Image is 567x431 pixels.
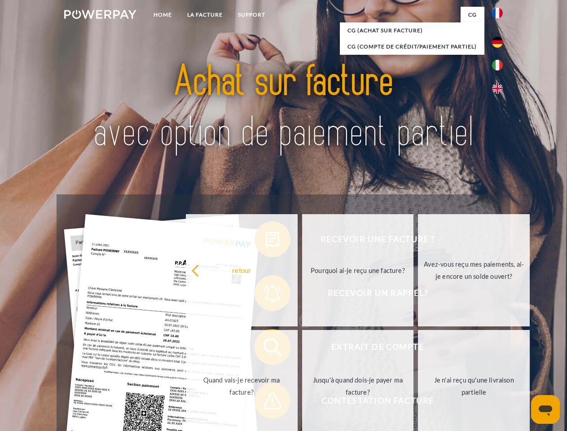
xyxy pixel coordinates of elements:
[230,7,273,23] a: Support
[191,374,292,398] div: Quand vais-je recevoir ma facture?
[340,39,484,55] a: CG (Compte de crédit/paiement partiel)
[191,264,292,276] div: retour
[423,258,524,282] div: Avez-vous reçu mes paiements, ai-je encore un solde ouvert?
[461,7,484,23] a: CG
[492,60,503,70] img: it
[531,395,560,424] iframe: Bouton de lancement de la fenêtre de messagerie
[492,8,503,18] img: fr
[86,43,481,172] img: title-powerpay_fr.svg
[146,7,180,23] a: Home
[308,374,409,398] div: Jusqu'à quand dois-je payer ma facture?
[492,83,503,94] img: en
[423,374,524,398] div: Je n'ai reçu qu'une livraison partielle
[340,22,484,39] a: CG (achat sur facture)
[180,7,230,23] a: LA FACTURE
[64,10,136,19] img: logo-powerpay-white.svg
[418,214,530,326] a: Avez-vous reçu mes paiements, ai-je encore un solde ouvert?
[308,264,409,276] div: Pourquoi ai-je reçu une facture?
[492,37,503,48] img: de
